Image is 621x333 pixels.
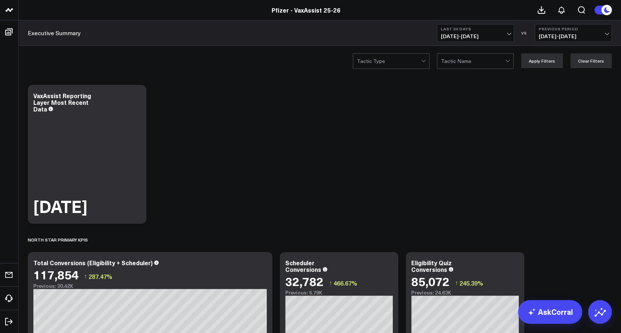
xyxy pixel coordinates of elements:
div: 32,782 [285,274,323,288]
div: 85,072 [411,274,449,288]
div: Previous: 24.63K [411,290,519,296]
span: 466.67% [333,279,357,287]
button: Previous Period[DATE]-[DATE] [535,24,612,42]
a: Executive Summary [28,29,81,37]
a: Pfizer - VaxAssist 25-26 [272,6,341,14]
div: VS [518,31,531,35]
div: Scheduler Conversions [285,259,321,273]
button: Apply Filters [521,53,563,68]
div: Total Conversions (Eligibility + Scheduler) [33,259,153,267]
div: 117,854 [33,268,79,281]
span: ↑ [84,272,87,281]
button: Last 30 Days[DATE]-[DATE] [437,24,514,42]
span: ↑ [455,278,458,288]
button: Clear Filters [570,53,612,68]
a: AskCorral [518,300,582,324]
span: [DATE] - [DATE] [539,33,608,39]
div: [DATE] [33,198,87,214]
div: VaxAssist Reporting Layer Most Recent Data [33,91,91,113]
span: ↑ [329,278,332,288]
div: Previous: 5.79K [285,290,393,296]
b: Last 30 Days [441,27,510,31]
b: Previous Period [539,27,608,31]
div: Previous: 30.42K [33,283,267,289]
div: North Star Primary KPIs [28,231,88,248]
div: Eligibility Quiz Conversions [411,259,452,273]
span: 287.47% [89,272,112,280]
span: [DATE] - [DATE] [441,33,510,39]
span: 245.39% [459,279,483,287]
